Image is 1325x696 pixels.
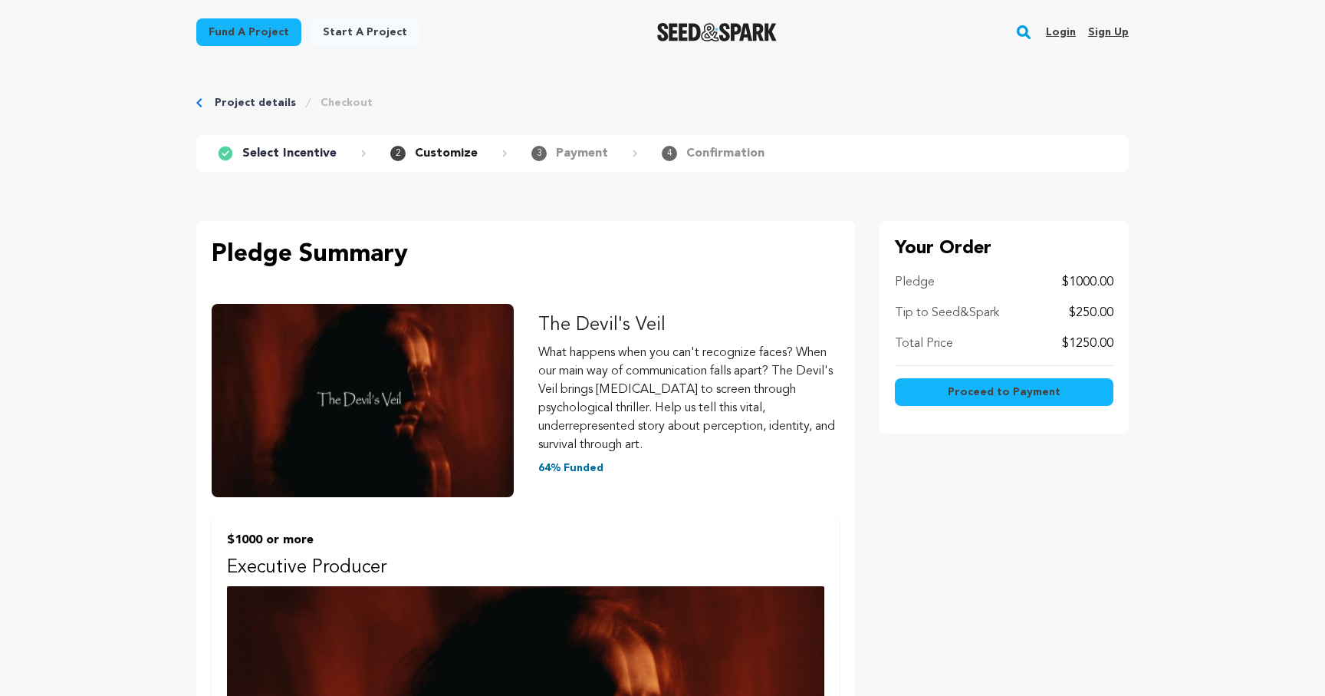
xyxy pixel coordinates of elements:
[657,23,778,41] a: Seed&Spark Homepage
[311,18,419,46] a: Start a project
[1062,335,1113,353] p: $1250.00
[242,144,337,163] p: Select Incentive
[657,23,778,41] img: Seed&Spark Logo Dark Mode
[227,556,824,580] p: Executive Producer
[1088,20,1129,45] a: Sign up
[1069,304,1113,322] p: $250.00
[212,304,514,497] img: The Devil's Veil image
[390,146,406,161] span: 2
[556,144,608,163] p: Payment
[415,144,478,163] p: Customize
[895,304,999,322] p: Tip to Seed&Spark
[895,273,935,292] p: Pledge
[1062,273,1113,292] p: $1000.00
[895,236,1113,261] p: Your Order
[895,335,953,353] p: Total Price
[212,236,840,273] p: Pledge Summary
[196,95,1129,111] div: Breadcrumb
[1046,20,1076,45] a: Login
[215,95,296,111] a: Project details
[662,146,677,161] span: 4
[196,18,301,46] a: Fund a project
[321,95,373,111] a: Checkout
[538,313,840,338] p: The Devil's Veil
[948,384,1060,400] span: Proceed to Payment
[531,146,547,161] span: 3
[538,344,840,454] p: What happens when you can't recognize faces? When our main way of communication falls apart? The ...
[538,460,840,476] p: 64% Funded
[895,378,1113,406] button: Proceed to Payment
[227,531,824,549] p: $1000 or more
[686,144,764,163] p: Confirmation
